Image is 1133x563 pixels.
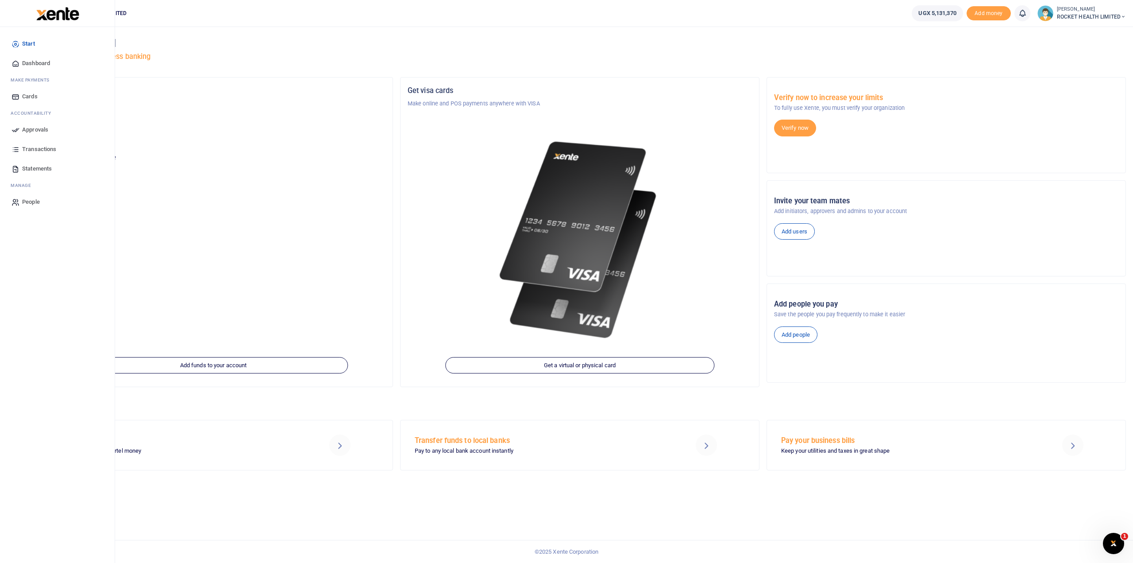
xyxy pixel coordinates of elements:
[774,93,1118,102] h5: Verify now to increase your limits
[1037,5,1126,21] a: profile-user [PERSON_NAME] ROCKET HEALTH LIMITED
[7,34,108,54] a: Start
[34,38,1126,48] h4: Hello [PERSON_NAME]
[7,159,108,179] a: Statements
[967,6,1011,21] li: Toup your wallet
[36,7,79,20] img: logo-large
[774,326,817,343] a: Add people
[1103,533,1124,554] iframe: Intercom live chat
[41,164,385,173] h5: UGX 5,131,370
[7,179,108,192] li: M
[774,300,1118,309] h5: Add people you pay
[79,357,348,374] a: Add funds to your account
[774,197,1118,206] h5: Invite your team mates
[22,198,40,206] span: People
[7,54,108,73] a: Dashboard
[41,99,385,108] p: GUARDIAN HEALTH LIMITED
[7,73,108,87] li: M
[774,310,1118,319] p: Save the people you pay frequently to make it easier
[41,120,385,129] h5: Account
[7,87,108,106] a: Cards
[781,447,1027,456] p: Keep your utilities and taxes in great shape
[15,77,50,83] span: ake Payments
[7,106,108,120] li: Ac
[967,6,1011,21] span: Add money
[41,134,385,143] p: ROCKET HEALTH LIMITED
[781,436,1027,445] h5: Pay your business bills
[445,357,714,374] a: Get a virtual or physical card
[774,120,816,136] a: Verify now
[15,182,31,189] span: anage
[774,104,1118,113] p: To fully use Xente, you must verify your organization
[415,447,661,456] p: Pay to any local bank account instantly
[1121,533,1128,540] span: 1
[408,99,752,108] p: Make online and POS payments anywhere with VISA
[34,420,393,470] a: Send Mobile Money MTN mobile money and Airtel money
[1037,5,1053,21] img: profile-user
[7,192,108,212] a: People
[7,140,108,159] a: Transactions
[22,145,56,154] span: Transactions
[912,5,963,21] a: UGX 5,131,370
[22,92,38,101] span: Cards
[22,164,52,173] span: Statements
[908,5,966,21] li: Wallet ballance
[17,110,51,116] span: countability
[22,39,35,48] span: Start
[774,223,815,240] a: Add users
[22,59,50,68] span: Dashboard
[1057,6,1126,13] small: [PERSON_NAME]
[48,436,294,445] h5: Send Mobile Money
[494,129,666,351] img: xente-_physical_cards.png
[35,10,79,16] a: logo-small logo-large logo-large
[918,9,956,18] span: UGX 5,131,370
[400,420,759,470] a: Transfer funds to local banks Pay to any local bank account instantly
[48,447,294,456] p: MTN mobile money and Airtel money
[34,52,1126,61] h5: Welcome to better business banking
[22,125,48,134] span: Approvals
[767,420,1126,470] a: Pay your business bills Keep your utilities and taxes in great shape
[34,399,1126,408] h4: Make a transaction
[41,153,385,162] p: Your current account balance
[967,9,1011,16] a: Add money
[408,86,752,95] h5: Get visa cards
[7,120,108,140] a: Approvals
[415,436,661,445] h5: Transfer funds to local banks
[41,86,385,95] h5: Organization
[774,207,1118,216] p: Add initiators, approvers and admins to your account
[1057,13,1126,21] span: ROCKET HEALTH LIMITED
